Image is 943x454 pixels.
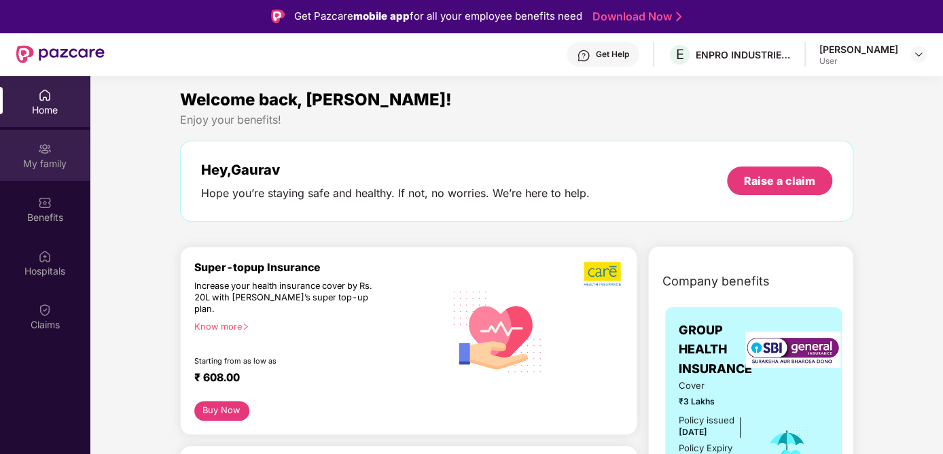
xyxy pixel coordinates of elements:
img: svg+xml;base64,PHN2ZyBpZD0iSG9tZSIgeG1sbnM9Imh0dHA6Ly93d3cudzMub3JnLzIwMDAvc3ZnIiB3aWR0aD0iMjAiIG... [38,88,52,102]
div: Super-topup Insurance [194,261,444,274]
img: insurerLogo [745,332,840,368]
div: Policy issued [679,413,734,427]
img: svg+xml;base64,PHN2ZyBpZD0iQmVuZWZpdHMiIHhtbG5zPSJodHRwOi8vd3d3LnczLm9yZy8yMDAwL3N2ZyIgd2lkdGg9Ij... [38,196,52,209]
img: svg+xml;base64,PHN2ZyBpZD0iSG9zcGl0YWxzIiB4bWxucz0iaHR0cDovL3d3dy53My5vcmcvMjAwMC9zdmciIHdpZHRoPS... [38,249,52,263]
span: ₹3 Lakhs [679,395,747,408]
img: b5dec4f62d2307b9de63beb79f102df3.png [584,261,622,287]
div: Know more [194,321,436,330]
span: GROUP HEALTH INSURANCE [679,321,752,379]
img: svg+xml;base64,PHN2ZyB4bWxucz0iaHR0cDovL3d3dy53My5vcmcvMjAwMC9zdmciIHhtbG5zOnhsaW5rPSJodHRwOi8vd3... [444,277,552,385]
span: E [676,46,684,63]
div: User [819,56,898,67]
div: Hope you’re staying safe and healthy. If not, no worries. We’re here to help. [201,186,590,200]
div: Increase your health insurance cover by Rs. 20L with [PERSON_NAME]’s super top-up plan. [194,280,386,315]
div: Raise a claim [744,173,815,188]
img: svg+xml;base64,PHN2ZyB3aWR0aD0iMjAiIGhlaWdodD0iMjAiIHZpZXdCb3g9IjAgMCAyMCAyMCIgZmlsbD0ibm9uZSIgeG... [38,142,52,156]
button: Buy Now [194,401,250,421]
img: svg+xml;base64,PHN2ZyBpZD0iSGVscC0zMngzMiIgeG1sbnM9Imh0dHA6Ly93d3cudzMub3JnLzIwMDAvc3ZnIiB3aWR0aD... [577,49,590,63]
img: svg+xml;base64,PHN2ZyBpZD0iRHJvcGRvd24tMzJ4MzIiIHhtbG5zPSJodHRwOi8vd3d3LnczLm9yZy8yMDAwL3N2ZyIgd2... [913,49,924,60]
span: Welcome back, [PERSON_NAME]! [180,90,452,109]
span: Company benefits [662,272,770,291]
div: Starting from as low as [194,356,387,366]
img: Stroke [676,10,681,24]
span: Cover [679,379,747,393]
img: Logo [271,10,285,23]
a: Download Now [592,10,677,24]
strong: mobile app [353,10,410,22]
span: right [242,323,249,330]
div: Enjoy your benefits! [180,113,853,127]
div: Get Pazcare for all your employee benefits need [294,8,582,24]
div: ₹ 608.00 [194,371,431,387]
span: [DATE] [679,427,707,437]
div: [PERSON_NAME] [819,43,898,56]
div: Get Help [596,49,629,60]
img: svg+xml;base64,PHN2ZyBpZD0iQ2xhaW0iIHhtbG5zPSJodHRwOi8vd3d3LnczLm9yZy8yMDAwL3N2ZyIgd2lkdGg9IjIwIi... [38,303,52,317]
div: ENPRO INDUSTRIES PVT LTD [696,48,791,61]
img: New Pazcare Logo [16,46,105,63]
div: Hey, Gaurav [201,162,590,178]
